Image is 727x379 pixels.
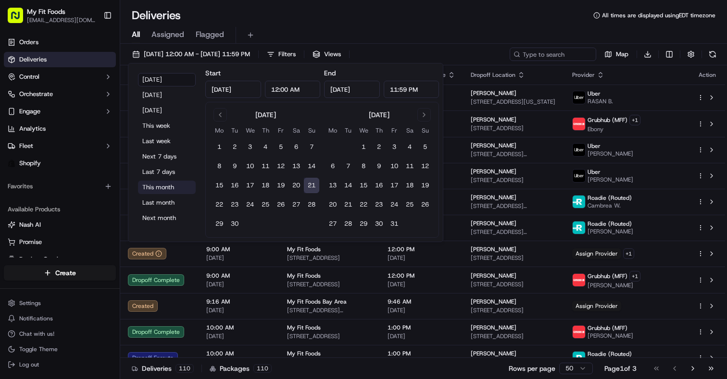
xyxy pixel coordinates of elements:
[471,176,556,184] span: [STREET_ADDRESS]
[227,178,242,193] button: 16
[417,125,433,135] th: Sunday
[4,327,116,341] button: Chat with us!
[356,125,371,135] th: Wednesday
[325,216,340,232] button: 27
[10,140,25,159] img: Wisdom Oko
[573,118,585,130] img: 5e692f75ce7d37001a5d71f1
[258,197,273,212] button: 25
[324,69,336,77] label: End
[19,238,42,246] span: Promise
[602,12,715,19] span: All times are displayed using EDT timezone
[371,139,387,155] button: 2
[19,142,33,150] span: Fleet
[417,159,433,174] button: 12
[149,123,175,134] button: See all
[471,254,556,262] span: [STREET_ADDRESS]
[287,281,372,288] span: [STREET_ADDRESS]
[4,121,116,136] a: Analytics
[242,125,258,135] th: Wednesday
[242,139,258,155] button: 3
[138,104,196,117] button: [DATE]
[175,364,194,373] div: 110
[4,252,116,267] button: Product Catalog
[402,159,417,174] button: 11
[387,178,402,193] button: 17
[91,215,154,224] span: API Documentation
[212,216,227,232] button: 29
[273,178,288,193] button: 19
[588,228,633,235] span: [PERSON_NAME]
[604,364,637,373] div: Page 1 of 3
[616,50,628,59] span: Map
[227,159,242,174] button: 9
[471,116,516,123] span: [PERSON_NAME]
[304,178,319,193] button: 21
[19,299,41,307] span: Settings
[273,139,288,155] button: 5
[10,125,64,133] div: Past conversations
[30,175,102,183] span: Wisdom [PERSON_NAME]
[402,197,417,212] button: 25
[387,159,402,174] button: 10
[471,168,516,175] span: [PERSON_NAME]
[206,350,272,357] span: 10:00 AM
[471,332,556,340] span: [STREET_ADDRESS]
[265,81,321,98] input: Time
[212,178,227,193] button: 15
[263,48,300,61] button: Filters
[4,156,116,171] a: Shopify
[206,272,272,280] span: 9:00 AM
[278,50,296,59] span: Filters
[110,149,129,157] span: [DATE]
[356,216,371,232] button: 29
[68,238,116,245] a: Powered byPylon
[19,73,39,81] span: Control
[27,7,65,16] span: My Fit Foods
[304,139,319,155] button: 7
[402,125,417,135] th: Saturday
[205,81,261,98] input: Date
[206,332,272,340] span: [DATE]
[4,86,116,102] button: Orchestrate
[227,125,242,135] th: Tuesday
[19,345,58,353] span: Toggle Theme
[287,272,321,280] span: My Fit Foods
[417,197,433,212] button: 26
[210,364,272,373] div: Packages
[287,306,372,314] span: [STREET_ADDRESS][PERSON_NAME]
[4,52,116,67] a: Deliveries
[4,69,116,85] button: Control
[19,38,38,47] span: Orders
[242,178,258,193] button: 17
[8,255,112,264] a: Product Catalog
[4,234,116,250] button: Promise
[287,332,372,340] span: [STREET_ADDRESS]
[356,178,371,193] button: 15
[10,216,17,223] div: 📗
[340,216,356,232] button: 28
[96,238,116,245] span: Pylon
[10,166,25,184] img: Wisdom Oko
[388,272,455,280] span: 12:00 PM
[205,69,221,77] label: Start
[384,81,439,98] input: Time
[273,125,288,135] th: Friday
[471,194,516,201] span: [PERSON_NAME]
[19,90,53,98] span: Orchestrate
[471,245,516,253] span: [PERSON_NAME]
[588,350,632,358] span: Roadie (Routed)
[242,159,258,174] button: 10
[151,29,184,40] span: Assigned
[287,245,321,253] span: My Fit Foods
[19,255,65,264] span: Product Catalog
[417,178,433,193] button: 19
[509,364,555,373] p: Rows per page
[4,265,116,281] button: Create
[356,159,371,174] button: 8
[255,110,276,120] div: [DATE]
[588,281,640,289] span: [PERSON_NAME]
[287,298,347,306] span: My Fit Foods Bay Area
[104,149,108,157] span: •
[19,361,39,368] span: Log out
[471,272,516,280] span: [PERSON_NAME]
